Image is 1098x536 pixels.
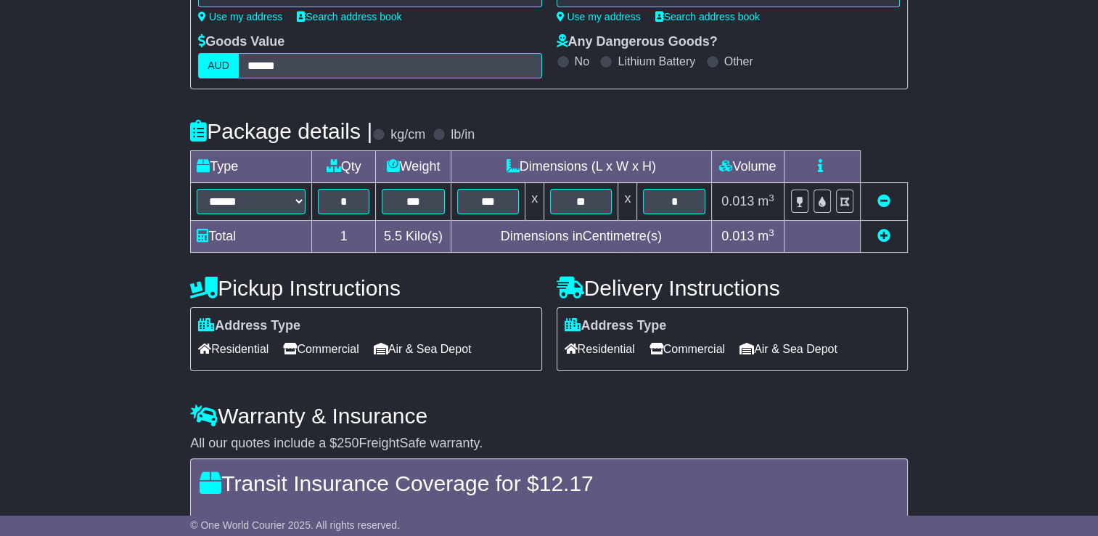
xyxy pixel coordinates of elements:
[539,471,594,495] span: 12.17
[557,11,641,23] a: Use my address
[200,471,898,495] h4: Transit Insurance Coverage for $
[374,338,472,360] span: Air & Sea Depot
[618,54,695,68] label: Lithium Battery
[711,151,784,183] td: Volume
[297,11,401,23] a: Search address book
[525,183,544,221] td: x
[337,436,359,450] span: 250
[769,227,774,238] sup: 3
[758,194,774,208] span: m
[198,11,282,23] a: Use my address
[877,194,890,208] a: Remove this item
[451,221,711,253] td: Dimensions in Centimetre(s)
[198,53,239,78] label: AUD
[190,276,541,300] h4: Pickup Instructions
[877,229,890,243] a: Add new item
[721,229,754,243] span: 0.013
[618,183,637,221] td: x
[565,338,635,360] span: Residential
[190,119,372,143] h4: Package details |
[198,34,284,50] label: Goods Value
[191,221,312,253] td: Total
[650,338,725,360] span: Commercial
[198,338,269,360] span: Residential
[451,151,711,183] td: Dimensions (L x W x H)
[198,318,300,334] label: Address Type
[283,338,359,360] span: Commercial
[312,151,376,183] td: Qty
[575,54,589,68] label: No
[655,11,760,23] a: Search address book
[724,54,753,68] label: Other
[557,34,718,50] label: Any Dangerous Goods?
[190,519,400,531] span: © One World Courier 2025. All rights reserved.
[190,404,908,428] h4: Warranty & Insurance
[758,229,774,243] span: m
[312,221,376,253] td: 1
[557,276,908,300] h4: Delivery Instructions
[451,127,475,143] label: lb/in
[191,151,312,183] td: Type
[769,192,774,203] sup: 3
[565,318,667,334] label: Address Type
[376,151,451,183] td: Weight
[376,221,451,253] td: Kilo(s)
[721,194,754,208] span: 0.013
[739,338,837,360] span: Air & Sea Depot
[390,127,425,143] label: kg/cm
[190,436,908,452] div: All our quotes include a $ FreightSafe warranty.
[384,229,402,243] span: 5.5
